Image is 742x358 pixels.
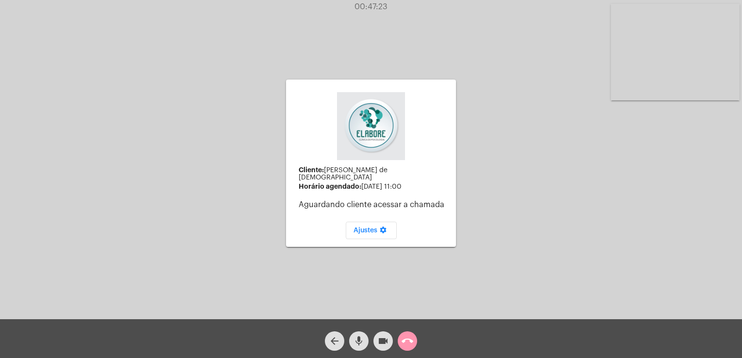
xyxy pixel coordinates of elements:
img: 4c6856f8-84c7-1050-da6c-cc5081a5dbaf.jpg [337,92,405,160]
span: Ajustes [354,227,389,234]
div: [PERSON_NAME] de [DEMOGRAPHIC_DATA] [299,166,448,181]
mat-icon: arrow_back [329,335,340,347]
mat-icon: mic [353,335,365,347]
p: Aguardando cliente acessar a chamada [299,200,448,209]
mat-icon: videocam [377,335,389,347]
span: 00:47:23 [354,3,388,11]
mat-icon: call_end [402,335,413,347]
strong: Cliente: [299,166,324,173]
mat-icon: settings [377,226,389,238]
button: Ajustes [346,222,397,239]
strong: Horário agendado: [299,183,361,190]
div: [DATE] 11:00 [299,183,448,191]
